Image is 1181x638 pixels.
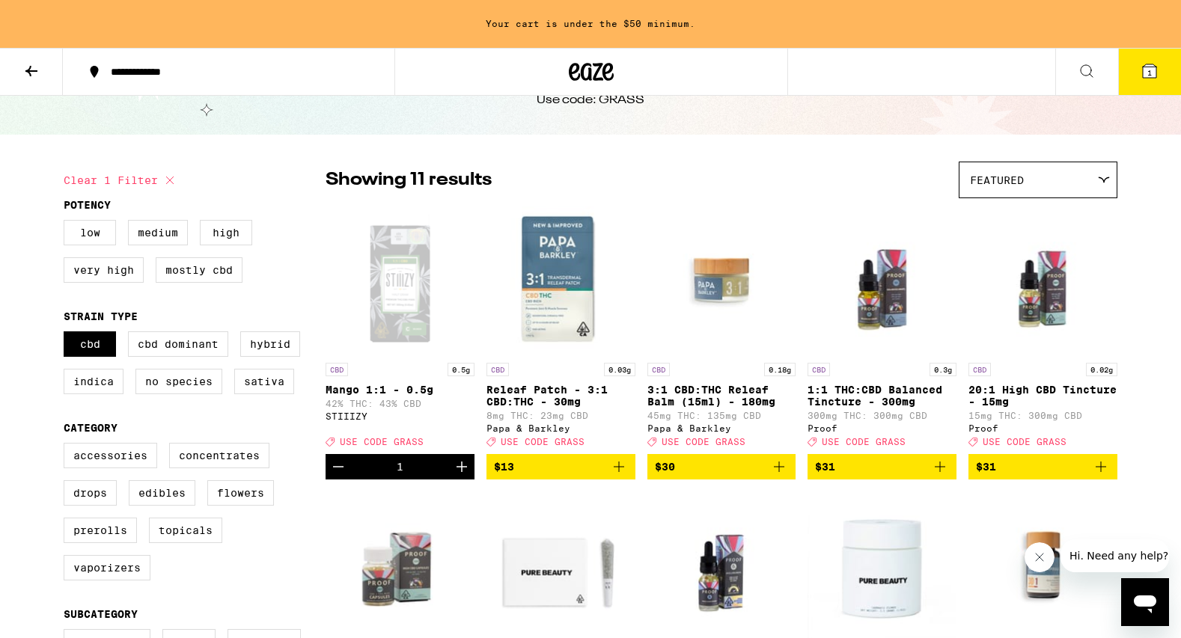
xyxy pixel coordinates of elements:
[169,443,269,468] label: Concentrates
[240,331,300,357] label: Hybrid
[968,206,1117,454] a: Open page for 20:1 High CBD Tincture - 15mg from Proof
[397,461,403,473] div: 1
[808,363,830,376] p: CBD
[968,423,1117,433] div: Proof
[647,206,796,355] img: Papa & Barkley - 3:1 CBD:THC Releaf Balm (15ml) - 180mg
[808,206,956,454] a: Open page for 1:1 THC:CBD Balanced Tincture - 300mg from Proof
[968,206,1117,355] img: Proof - 20:1 High CBD Tincture - 15mg
[968,384,1117,408] p: 20:1 High CBD Tincture - 15mg
[647,206,796,454] a: Open page for 3:1 CBD:THC Releaf Balm (15ml) - 180mg from Papa & Barkley
[486,423,635,433] div: Papa & Barkley
[1086,363,1117,376] p: 0.02g
[647,454,796,479] button: Add to bag
[1118,49,1181,95] button: 1
[647,411,796,420] p: 45mg THC: 135mg CBD
[64,257,144,283] label: Very High
[983,437,1066,447] span: USE CODE GRASS
[326,399,474,408] p: 42% THC: 43% CBD
[64,422,118,434] legend: Category
[808,411,956,420] p: 300mg THC: 300mg CBD
[156,257,242,283] label: Mostly CBD
[234,369,294,394] label: Sativa
[1025,542,1055,572] iframe: Close message
[537,92,644,108] div: Use code: GRASS
[64,199,111,211] legend: Potency
[808,423,956,433] div: Proof
[647,363,670,376] p: CBD
[647,384,796,408] p: 3:1 CBD:THC Releaf Balm (15ml) - 180mg
[647,423,796,433] div: Papa & Barkley
[135,369,222,394] label: No Species
[1061,539,1169,572] iframe: Message from company
[129,480,195,506] label: Edibles
[486,454,635,479] button: Add to bag
[326,206,474,454] a: Open page for Mango 1:1 - 0.5g from STIIIZY
[326,454,351,479] button: Decrement
[970,174,1024,186] span: Featured
[822,437,906,447] span: USE CODE GRASS
[486,363,509,376] p: CBD
[968,363,991,376] p: CBD
[486,384,635,408] p: Releaf Patch - 3:1 CBD:THC - 30mg
[1121,578,1169,626] iframe: Button to launch messaging window
[808,384,956,408] p: 1:1 THC:CBD Balanced Tincture - 300mg
[64,220,116,245] label: Low
[64,369,123,394] label: Indica
[815,461,835,473] span: $31
[486,206,635,454] a: Open page for Releaf Patch - 3:1 CBD:THC - 30mg from Papa & Barkley
[930,363,956,376] p: 0.3g
[494,461,514,473] span: $13
[128,220,188,245] label: Medium
[501,437,585,447] span: USE CODE GRASS
[326,411,474,421] div: STIIIZY
[64,310,138,322] legend: Strain Type
[128,331,228,357] label: CBD Dominant
[326,363,348,376] p: CBD
[200,220,252,245] label: High
[149,518,222,543] label: Topicals
[808,206,956,355] img: Proof - 1:1 THC:CBD Balanced Tincture - 300mg
[326,168,492,193] p: Showing 11 results
[207,480,274,506] label: Flowers
[486,411,635,420] p: 8mg THC: 23mg CBD
[655,461,675,473] span: $30
[64,555,150,580] label: Vaporizers
[764,363,796,376] p: 0.18g
[1147,68,1152,77] span: 1
[976,461,996,473] span: $31
[64,480,117,506] label: Drops
[326,384,474,396] p: Mango 1:1 - 0.5g
[604,363,635,376] p: 0.03g
[486,206,635,355] img: Papa & Barkley - Releaf Patch - 3:1 CBD:THC - 30mg
[968,411,1117,420] p: 15mg THC: 300mg CBD
[64,162,179,199] button: Clear 1 filter
[808,454,956,479] button: Add to bag
[449,454,474,479] button: Increment
[64,608,138,620] legend: Subcategory
[64,518,137,543] label: Prerolls
[448,363,474,376] p: 0.5g
[64,443,157,468] label: Accessories
[968,454,1117,479] button: Add to bag
[340,437,424,447] span: USE CODE GRASS
[64,331,116,357] label: CBD
[662,437,745,447] span: USE CODE GRASS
